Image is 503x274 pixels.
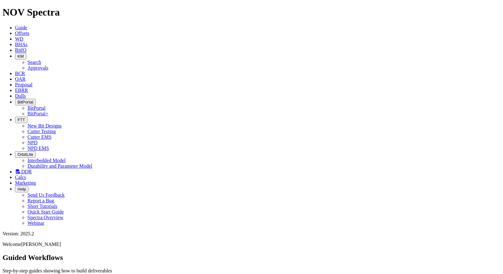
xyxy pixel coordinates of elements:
a: BitPortal [27,105,46,111]
a: Cutter Testing [27,129,56,134]
span: KM [17,54,24,59]
a: New Bit Designs [27,123,62,128]
a: Durability and Parameter Model [27,163,92,169]
a: DDR [15,169,32,174]
button: FTT [15,117,27,123]
a: Calcs [15,175,26,180]
span: [PERSON_NAME] [21,242,61,247]
span: Help [17,187,26,191]
a: EBRR [15,88,28,93]
a: Guide [15,25,27,30]
a: Webinar [27,220,44,226]
a: Short Tutorials [27,204,57,209]
a: Send Us Feedback [27,192,65,198]
a: BCR [15,71,25,76]
a: Proposal [15,82,32,87]
button: Help [15,186,28,192]
a: Dulls [15,93,26,99]
a: BitPortal+ [27,111,48,116]
span: FTT [17,118,25,122]
span: BitPortal [17,100,33,104]
p: Welcome [2,242,501,247]
span: OrbitLite [17,152,33,157]
a: Cutter EMS [27,134,52,140]
button: OrbitLite [15,151,36,158]
h1: NOV Spectra [2,7,501,18]
a: NPD EMS [27,146,49,151]
a: WD [15,36,23,41]
a: Quick Start Guide [27,209,64,214]
a: Offsets [15,31,29,36]
a: OAR [15,76,26,82]
a: Marketing [15,180,36,185]
button: KM [15,53,26,60]
div: Version: 2025.2 [2,231,501,237]
a: Approvals [27,65,48,70]
a: Interbedded Model [27,158,66,163]
a: BitIQ [15,47,26,53]
p: Step-by-step guides showing how to build deliverables [2,268,501,274]
h2: Guided Workflows [2,253,501,262]
a: NPD [27,140,37,145]
a: Spectra Overview [27,215,63,220]
a: BHAs [15,42,27,47]
a: Report a Bug [27,198,54,203]
a: Search [27,60,41,65]
button: BitPortal [15,99,36,105]
span: DDR [21,169,32,174]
